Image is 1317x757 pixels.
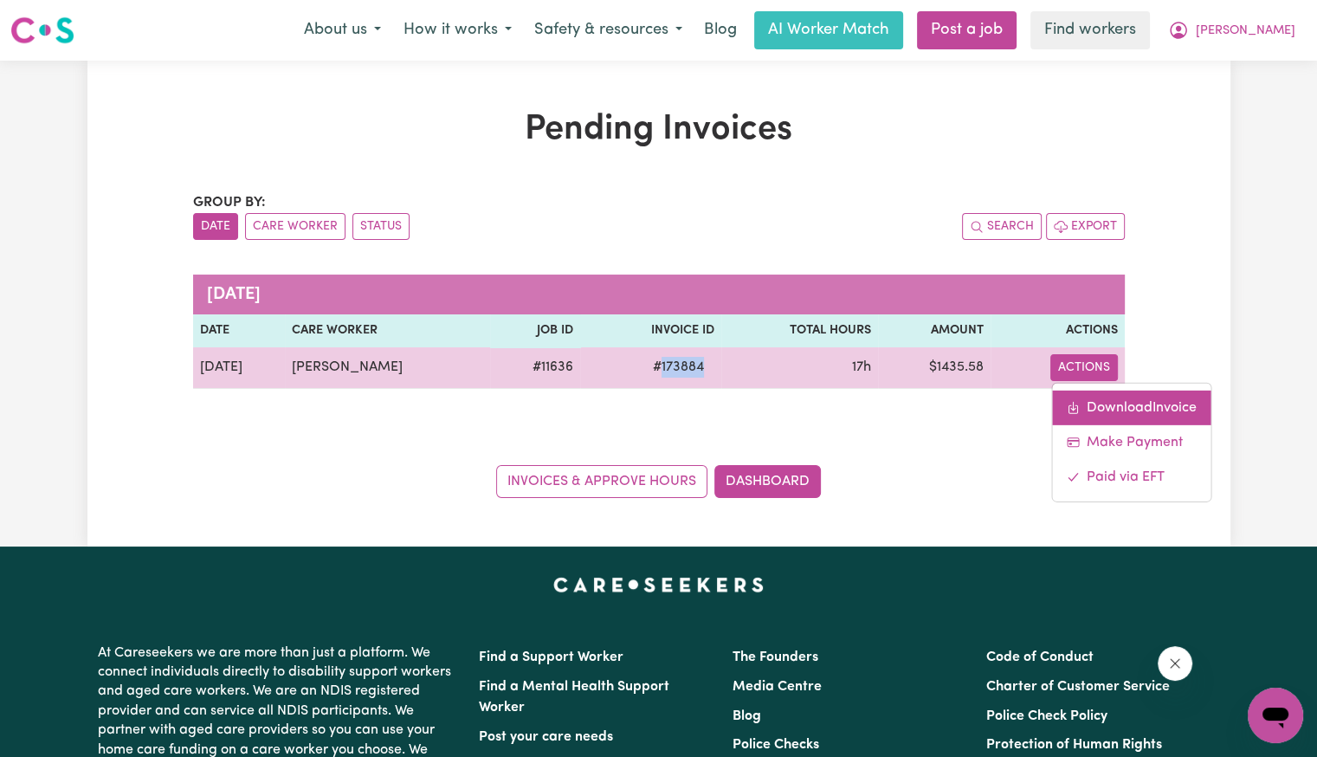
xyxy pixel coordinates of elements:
button: About us [293,12,392,49]
img: Careseekers logo [10,15,74,46]
td: [PERSON_NAME] [285,347,490,389]
button: sort invoices by paid status [352,213,410,240]
a: Charter of Customer Service [986,680,1170,694]
a: Police Check Policy [986,709,1107,723]
h1: Pending Invoices [193,109,1125,151]
a: Code of Conduct [986,650,1094,664]
a: Find workers [1030,11,1150,49]
th: Job ID [490,314,580,347]
th: Invoice ID [580,314,721,347]
button: sort invoices by care worker [245,213,345,240]
a: Careseekers logo [10,10,74,50]
th: Total Hours [721,314,878,347]
th: Date [193,314,286,347]
a: Police Checks [733,738,819,752]
div: Actions [1051,382,1211,501]
a: AI Worker Match [754,11,903,49]
a: Protection of Human Rights [986,738,1162,752]
a: Download invoice #173884 [1052,390,1210,424]
caption: [DATE] [193,275,1125,314]
button: Search [962,213,1042,240]
button: My Account [1157,12,1307,49]
th: Amount [878,314,991,347]
button: Safety & resources [523,12,694,49]
td: # 11636 [490,347,580,389]
span: 17 hours [852,360,871,374]
a: Post a job [917,11,1017,49]
a: Invoices & Approve Hours [496,465,707,498]
a: Dashboard [714,465,821,498]
button: Export [1046,213,1125,240]
iframe: Button to launch messaging window [1248,688,1303,743]
a: Blog [733,709,761,723]
td: $ 1435.58 [878,347,991,389]
button: How it works [392,12,523,49]
button: sort invoices by date [193,213,238,240]
th: Actions [991,314,1125,347]
span: Group by: [193,196,266,210]
iframe: Close message [1158,646,1192,681]
a: Post your care needs [479,730,613,744]
button: Actions [1050,354,1118,381]
th: Care Worker [285,314,490,347]
a: Find a Mental Health Support Worker [479,680,669,715]
a: The Founders [733,650,818,664]
span: Need any help? [10,12,105,26]
span: [PERSON_NAME] [1196,22,1295,41]
a: Media Centre [733,680,822,694]
span: # 173884 [642,357,714,378]
a: Careseekers home page [553,578,764,592]
a: Blog [694,11,747,49]
td: [DATE] [193,347,286,389]
a: Mark invoice #173884 as paid via EFT [1052,459,1210,494]
a: Make Payment [1052,424,1210,459]
a: Find a Support Worker [479,650,623,664]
